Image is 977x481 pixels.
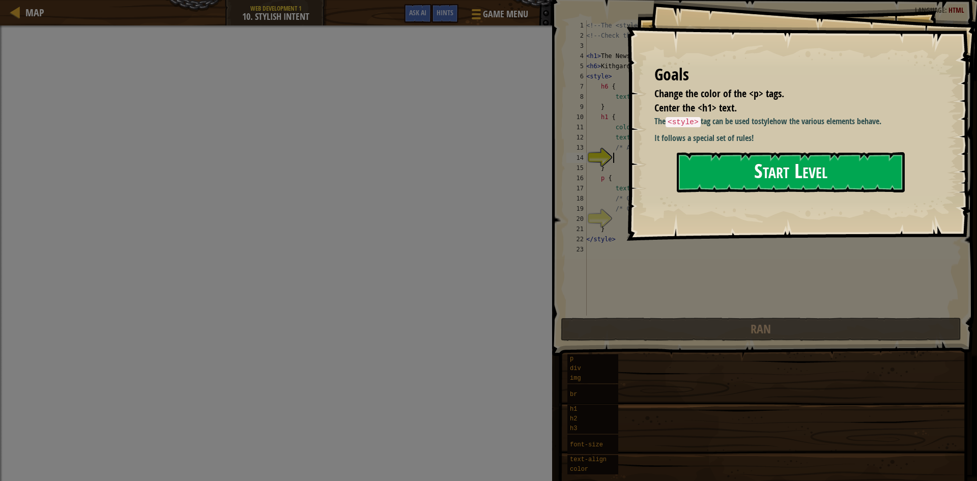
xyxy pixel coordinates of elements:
div: 5 [566,61,587,71]
div: 22 [566,234,587,244]
button: Start Level [677,152,905,192]
span: text-align [570,456,607,463]
div: 17 [566,183,587,193]
span: Change the color of the <p> tags. [654,87,784,100]
span: Map [25,6,44,19]
div: 4 [566,51,587,61]
strong: style [758,116,773,127]
button: Ran [561,318,961,341]
p: The tag can be used to how the various elements behave. [654,116,928,128]
code: <style> [666,117,700,127]
div: 13 [566,143,587,153]
span: color [570,466,588,473]
div: 21 [566,224,587,234]
div: 15 [566,163,587,173]
button: Game Menu [464,4,534,28]
span: h1 [570,406,577,413]
div: 7 [566,81,587,92]
div: 14 [566,153,587,163]
div: 18 [566,193,587,204]
div: 2 [566,31,587,41]
span: Game Menu [483,8,528,21]
div: 6 [566,71,587,81]
span: h2 [570,415,577,422]
div: 16 [566,173,587,183]
li: Center the <h1> text. [642,101,918,116]
button: Ask AI [404,4,432,23]
span: p [570,355,573,362]
div: 19 [566,204,587,214]
span: font-size [570,441,603,448]
div: 10 [566,112,587,122]
div: 8 [566,92,587,102]
span: h3 [570,425,577,432]
span: Ran [751,321,771,337]
span: Ask AI [409,8,426,17]
div: 20 [566,214,587,224]
li: Change the color of the <p> tags. [642,87,918,101]
div: 12 [566,132,587,143]
div: 11 [566,122,587,132]
span: Center the <h1> text. [654,101,737,115]
span: br [570,391,577,398]
a: Map [20,6,44,19]
div: 1 [566,20,587,31]
p: It follows a special set of rules! [654,132,928,144]
div: 23 [566,244,587,254]
span: div [570,365,581,372]
span: Hints [437,8,453,17]
span: img [570,375,581,382]
div: 3 [566,41,587,51]
div: 9 [566,102,587,112]
div: Goals [654,63,921,87]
